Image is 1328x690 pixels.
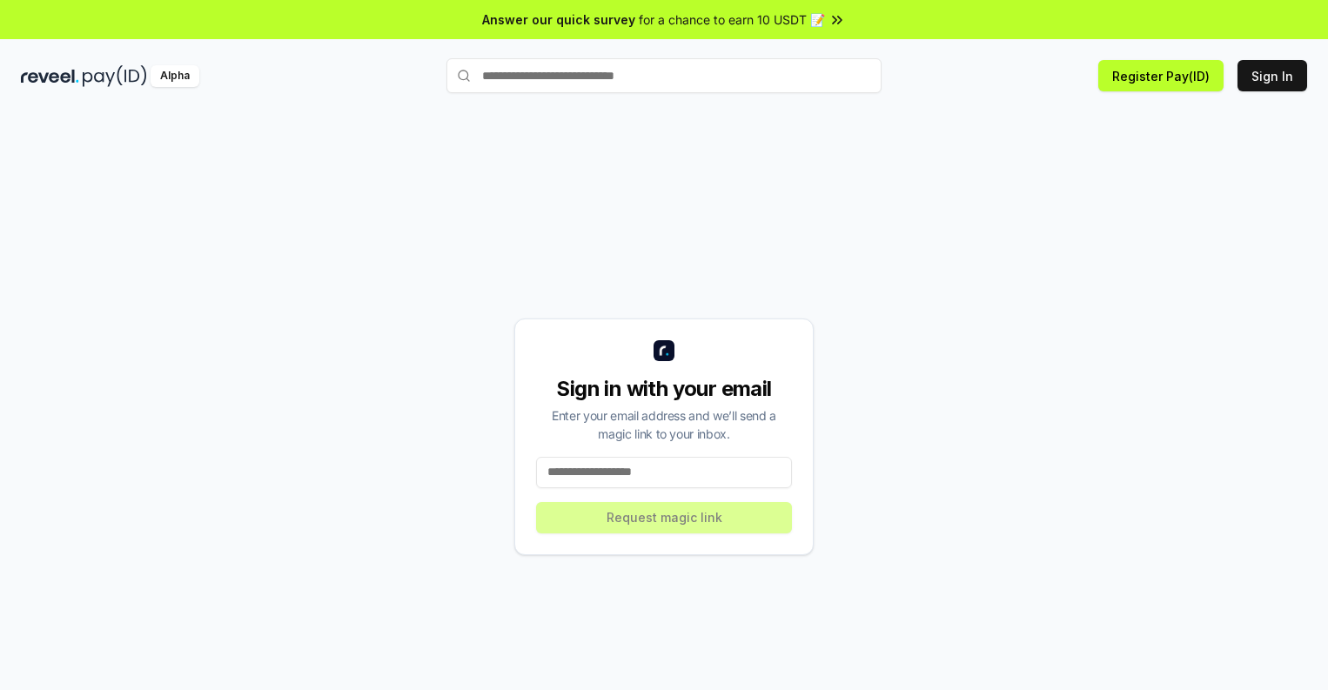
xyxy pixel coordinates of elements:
div: Alpha [151,65,199,87]
span: for a chance to earn 10 USDT 📝 [639,10,825,29]
img: reveel_dark [21,65,79,87]
div: Sign in with your email [536,375,792,403]
span: Answer our quick survey [482,10,635,29]
div: Enter your email address and we’ll send a magic link to your inbox. [536,406,792,443]
img: pay_id [83,65,147,87]
button: Register Pay(ID) [1098,60,1224,91]
img: logo_small [654,340,674,361]
button: Sign In [1237,60,1307,91]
